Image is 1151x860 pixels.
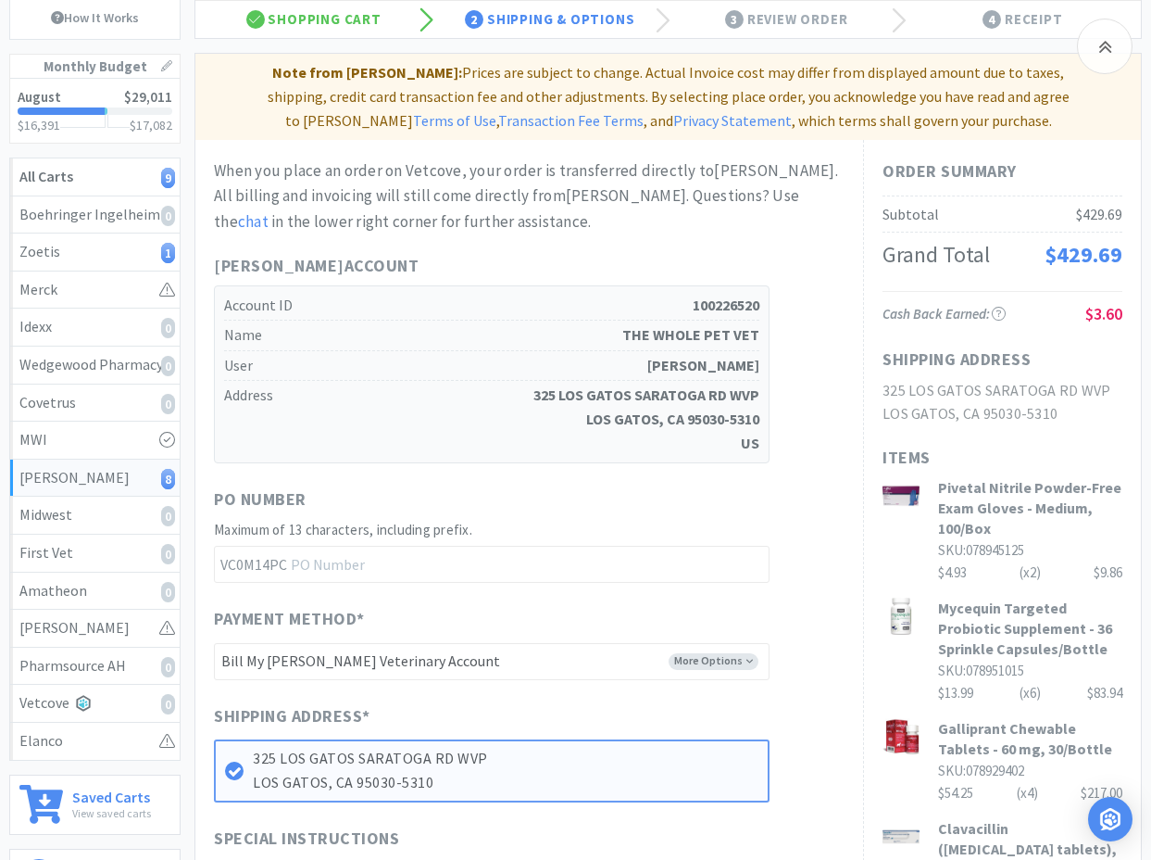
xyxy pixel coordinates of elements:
[1087,682,1122,704] div: $83.94
[882,379,1122,403] h2: 325 LOS GATOS SARATOGA RD WVP
[882,158,1122,185] h1: Order Summary
[9,775,181,835] a: Saved CartsView saved carts
[161,318,175,338] i: 0
[19,541,170,565] div: First Vet
[224,351,759,382] h5: User
[161,243,175,263] i: 1
[10,460,180,498] a: [PERSON_NAME]8
[938,662,1024,679] span: SKU: 078951015
[161,582,175,602] i: 0
[938,682,1122,704] div: $13.99
[214,158,844,234] div: When you place an order on Vetcove, your order is transferred directly to [PERSON_NAME] . All bil...
[10,497,180,535] a: Midwest0
[18,90,61,104] h2: August
[1020,562,1041,584] div: (x 2 )
[1094,562,1122,584] div: $9.86
[195,1,432,38] div: Shopping Cart
[19,240,170,264] div: Zoetis
[161,206,175,226] i: 0
[673,111,792,130] a: Privacy Statement
[214,521,472,538] span: Maximum of 13 characters, including prefix.
[19,278,170,302] div: Merck
[214,826,399,853] span: Special Instructions
[161,168,175,188] i: 9
[19,353,170,377] div: Wedgewood Pharmacy
[10,723,180,760] a: Elanco
[1081,782,1122,804] div: $217.00
[19,466,170,490] div: [PERSON_NAME]
[19,691,170,715] div: Vetcove
[413,111,496,130] a: Terms of Use
[1020,682,1041,704] div: (x 6 )
[10,79,180,143] a: August$29,011$16,391$17,082
[669,1,905,38] div: Review Order
[136,117,172,133] span: 17,082
[214,253,769,280] h1: [PERSON_NAME] Account
[882,305,1006,322] span: Cash Back Earned :
[130,119,172,132] h3: $
[19,503,170,527] div: Midwest
[161,394,175,414] i: 0
[10,422,180,460] a: MWI
[1076,205,1122,223] span: $429.69
[882,818,920,855] img: 99e2698e0ed6491d876f766163c2e89d_456570.jpeg
[10,272,180,310] a: Merck
[10,573,180,611] a: Amatheon0
[938,562,1122,584] div: $4.93
[938,762,1024,779] span: SKU: 078929402
[882,203,939,227] div: Subtotal
[10,535,180,573] a: First Vet0
[161,506,175,526] i: 0
[882,237,990,272] div: Grand Total
[214,606,365,633] span: Payment Method *
[938,718,1122,760] h3: Galliprant Chewable Tablets - 60 mg, 30/Bottle
[882,718,920,755] img: 0932801589154f3aafe87d24ac8c6a44_207312.jpeg
[19,654,170,678] div: Pharmsource AH
[938,782,1122,804] div: $54.25
[253,747,758,771] p: 325 LOS GATOS SARATOGA RD WVP
[693,294,759,318] strong: 100226520
[725,10,744,29] span: 3
[938,598,1122,660] h3: Mycequin Targeted Probiotic Supplement - 36 Sprinkle Capsules/Bottle
[10,610,180,648] a: [PERSON_NAME]
[72,804,151,822] p: View saved carts
[882,347,1031,373] h1: Shipping Address
[161,356,175,376] i: 0
[10,685,180,723] a: Vetcove0
[19,616,170,640] div: [PERSON_NAME]
[224,381,759,458] h5: Address
[161,694,175,715] i: 0
[465,10,483,29] span: 2
[1088,797,1132,841] div: Open Intercom Messenger
[19,428,170,452] div: MWI
[533,384,759,455] strong: 325 LOS GATOS SARATOGA RD WVP LOS GATOS, CA 95030-5310 US
[253,771,758,795] p: LOS GATOS, CA 95030-5310
[18,117,60,133] span: $16,391
[10,648,180,686] a: Pharmsource AH0
[10,55,180,79] h1: Monthly Budget
[19,167,73,185] strong: All Carts
[238,211,269,232] a: chat
[214,547,291,582] span: VC0M14PC
[1085,303,1122,324] span: $3.60
[214,487,307,513] span: PO Number
[19,391,170,415] div: Covetrus
[124,88,172,106] span: $29,011
[10,385,180,423] a: Covetrus0
[938,477,1122,539] h3: Pivetal Nitrile Powder-Free Exam Gloves - Medium, 100/Box
[10,158,180,196] a: All Carts9
[1017,782,1038,804] div: (x 4 )
[1045,240,1122,269] span: $429.69
[19,729,170,753] div: Elanco
[882,598,920,635] img: 48ed19c98efa42e7a2d43fbca1baeb9e_704640.jpeg
[224,291,759,322] h5: Account ID
[905,1,1141,38] div: Receipt
[203,61,1133,133] p: Prices are subject to change. Actual Invoice cost may differ from displayed amount due to taxes, ...
[19,315,170,339] div: Idexx
[19,579,170,603] div: Amatheon
[10,234,180,272] a: Zoetis1
[10,309,180,347] a: Idexx0
[224,321,759,351] h5: Name
[938,541,1024,559] span: SKU: 078945125
[622,323,759,348] strong: THE WHOLE PET VET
